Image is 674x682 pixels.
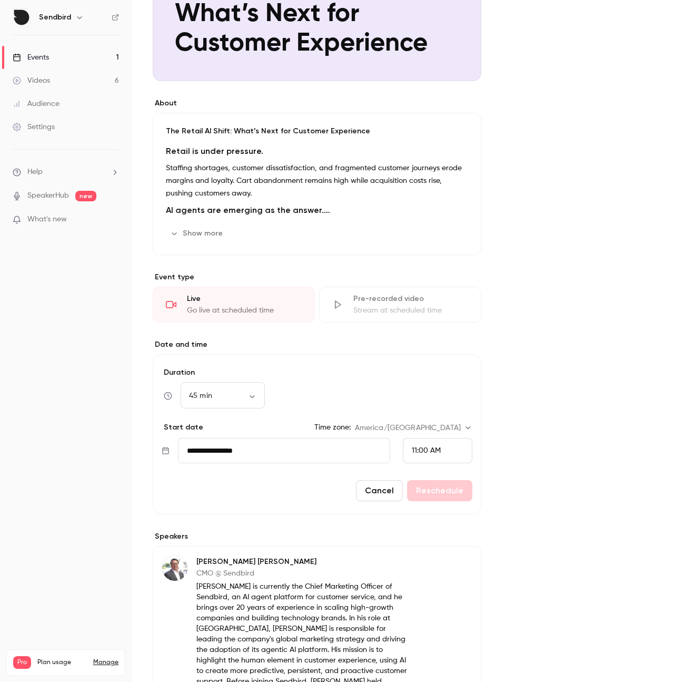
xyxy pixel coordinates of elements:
p: CMO @ Sendbird [196,568,413,579]
div: Pre-recorded video [353,294,468,304]
div: Stream at scheduled time [353,305,468,316]
p: The Retail AI Shift: What’s Next for Customer Experience [166,126,468,137]
h6: Sendbird [39,12,71,23]
h2: Retail is under pressure. [166,145,468,158]
div: Audience [13,99,60,109]
label: Duration [162,367,472,378]
div: Events [13,52,49,63]
div: Live [187,294,302,304]
div: 45 min [181,391,265,401]
label: Date and time [153,339,481,350]
div: Pre-recorded videoStream at scheduled time [319,287,481,323]
div: Go live at scheduled time [187,305,302,316]
a: SpeakerHub [27,190,69,201]
p: [PERSON_NAME] [PERSON_NAME] [196,557,413,567]
div: Settings [13,122,55,132]
div: America/[GEOGRAPHIC_DATA] [355,423,472,433]
span: Pro [13,656,31,669]
span: What's new [27,214,67,225]
iframe: Noticeable Trigger [106,215,119,225]
label: Time zone: [314,422,351,433]
span: 11:00 AM [412,447,441,454]
button: Cancel [356,480,403,501]
button: Show more [166,225,229,242]
label: About [153,98,481,109]
div: From [403,438,472,463]
p: Staffing shortages, customer dissatisfaction, and fragmented customer journeys erode margins and ... [166,162,468,200]
span: Plan usage [37,658,87,667]
span: new [75,191,96,201]
img: Charles Studt [162,556,187,581]
span: Help [27,167,43,178]
img: Sendbird [13,9,30,26]
div: Videos [13,75,50,86]
label: Speakers [153,531,481,542]
div: LiveGo live at scheduled time [153,287,315,323]
h2: AI agents are emerging as the answer. [166,204,468,217]
p: Event type [153,272,481,282]
li: help-dropdown-opener [13,167,119,178]
a: Manage [93,658,118,667]
p: Start date [162,422,203,433]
